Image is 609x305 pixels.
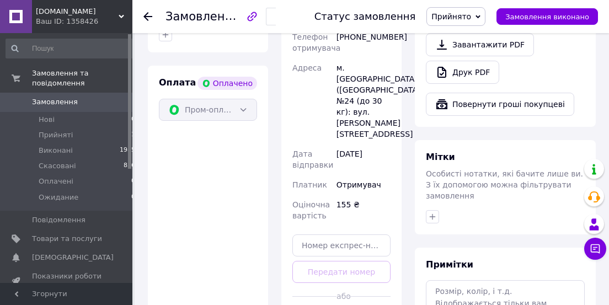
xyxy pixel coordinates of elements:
span: 836 [124,161,135,171]
span: Мітки [426,152,455,162]
span: Оплачені [39,176,73,186]
span: Телефон отримувача [292,33,340,52]
span: 0 [131,176,135,186]
span: Maili.Love [36,7,119,17]
span: Показники роботи компанії [32,271,102,291]
button: Чат з покупцем [584,238,606,260]
span: Адреса [292,63,322,72]
span: Товари та послуги [32,234,102,244]
span: 0 [131,115,135,125]
div: Статус замовлення [314,11,416,22]
span: Особисті нотатки, які бачите лише ви. З їх допомогою можна фільтрувати замовлення [426,169,583,200]
button: Замовлення виконано [496,8,598,25]
div: [DATE] [334,144,393,175]
span: 1985 [120,146,135,156]
span: Замовлення [165,10,239,23]
span: Замовлення [32,97,78,107]
a: Друк PDF [426,61,499,84]
span: Дата відправки [292,149,333,169]
span: Оплата [159,77,196,88]
div: Оплачено [197,77,257,90]
span: Замовлення та повідомлення [32,68,132,88]
div: Отримувач [334,175,393,195]
input: Номер експрес-накладної [292,234,391,256]
span: Прийнято [431,12,471,21]
span: Прийняті [39,130,73,140]
span: Оціночна вартість [292,200,330,220]
span: Скасовані [39,161,76,171]
div: 155 ₴ [334,195,393,226]
input: Пошук [6,39,136,58]
div: [PHONE_NUMBER] [334,27,393,58]
span: [DEMOGRAPHIC_DATA] [32,253,114,263]
span: або [336,291,346,302]
span: 0 [131,192,135,202]
span: Виконані [39,146,73,156]
div: Повернутися назад [143,11,152,22]
span: Повідомлення [32,215,86,225]
div: Ваш ID: 1358426 [36,17,132,26]
span: Замовлення виконано [505,13,589,21]
span: Платник [292,180,327,189]
div: м. [GEOGRAPHIC_DATA] ([GEOGRAPHIC_DATA].), №24 (до 30 кг): вул. [PERSON_NAME][STREET_ADDRESS] [334,58,393,144]
span: 1 [131,130,135,140]
a: Завантажити PDF [426,33,534,56]
button: Повернути гроші покупцеві [426,93,574,116]
span: Ожидание [39,192,78,202]
span: Примітки [426,259,473,270]
span: Нові [39,115,55,125]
